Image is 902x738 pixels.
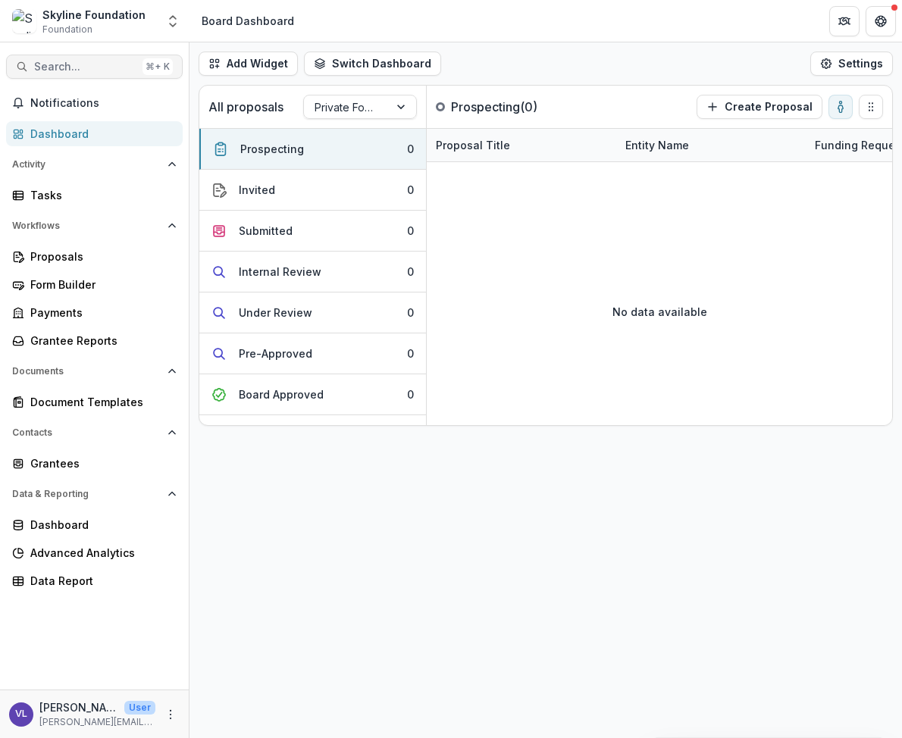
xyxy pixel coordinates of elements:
[199,292,426,333] button: Under Review0
[697,95,822,119] button: Create Proposal
[407,141,414,157] div: 0
[30,517,171,533] div: Dashboard
[6,300,183,325] a: Payments
[304,52,441,76] button: Switch Dashboard
[6,421,183,445] button: Open Contacts
[30,455,171,471] div: Grantees
[612,304,707,320] p: No data available
[6,55,183,79] button: Search...
[239,386,324,402] div: Board Approved
[6,91,183,115] button: Notifications
[124,701,155,715] p: User
[199,252,426,292] button: Internal Review0
[199,129,426,170] button: Prospecting0
[6,121,183,146] a: Dashboard
[199,333,426,374] button: Pre-Approved0
[202,13,294,29] div: Board Dashboard
[427,137,519,153] div: Proposal Title
[407,182,414,198] div: 0
[6,328,183,353] a: Grantee Reports
[451,98,565,116] p: Prospecting ( 0 )
[407,346,414,361] div: 0
[616,129,806,161] div: Entity Name
[42,7,146,23] div: Skyline Foundation
[6,152,183,177] button: Open Activity
[6,359,183,383] button: Open Documents
[30,545,171,561] div: Advanced Analytics
[407,264,414,280] div: 0
[829,6,860,36] button: Partners
[161,705,180,724] button: More
[239,346,312,361] div: Pre-Approved
[12,427,161,438] span: Contacts
[810,52,893,76] button: Settings
[30,97,177,110] span: Notifications
[828,95,853,119] button: toggle-assigned-to-me
[859,95,883,119] button: Drag
[30,249,171,264] div: Proposals
[616,137,698,153] div: Entity Name
[407,305,414,321] div: 0
[427,129,616,161] div: Proposal Title
[15,709,27,719] div: Valerie Lewis
[208,98,283,116] p: All proposals
[239,305,312,321] div: Under Review
[199,170,426,211] button: Invited0
[12,366,161,377] span: Documents
[199,52,298,76] button: Add Widget
[30,305,171,321] div: Payments
[6,244,183,269] a: Proposals
[42,23,92,36] span: Foundation
[30,277,171,292] div: Form Builder
[239,182,275,198] div: Invited
[6,389,183,414] a: Document Templates
[866,6,896,36] button: Get Help
[143,58,173,75] div: ⌘ + K
[6,214,183,238] button: Open Workflows
[6,451,183,476] a: Grantees
[239,264,321,280] div: Internal Review
[196,10,300,32] nav: breadcrumb
[30,126,171,142] div: Dashboard
[30,187,171,203] div: Tasks
[30,394,171,410] div: Document Templates
[199,211,426,252] button: Submitted0
[407,223,414,239] div: 0
[12,220,161,231] span: Workflows
[12,489,161,499] span: Data & Reporting
[30,333,171,349] div: Grantee Reports
[39,715,155,729] p: [PERSON_NAME][EMAIL_ADDRESS][DOMAIN_NAME]
[30,573,171,589] div: Data Report
[162,6,183,36] button: Open entity switcher
[6,272,183,297] a: Form Builder
[199,374,426,415] button: Board Approved0
[6,183,183,208] a: Tasks
[12,159,161,170] span: Activity
[240,141,304,157] div: Prospecting
[6,512,183,537] a: Dashboard
[6,482,183,506] button: Open Data & Reporting
[6,568,183,593] a: Data Report
[239,223,293,239] div: Submitted
[39,699,118,715] p: [PERSON_NAME]
[34,61,136,73] span: Search...
[6,540,183,565] a: Advanced Analytics
[12,9,36,33] img: Skyline Foundation
[407,386,414,402] div: 0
